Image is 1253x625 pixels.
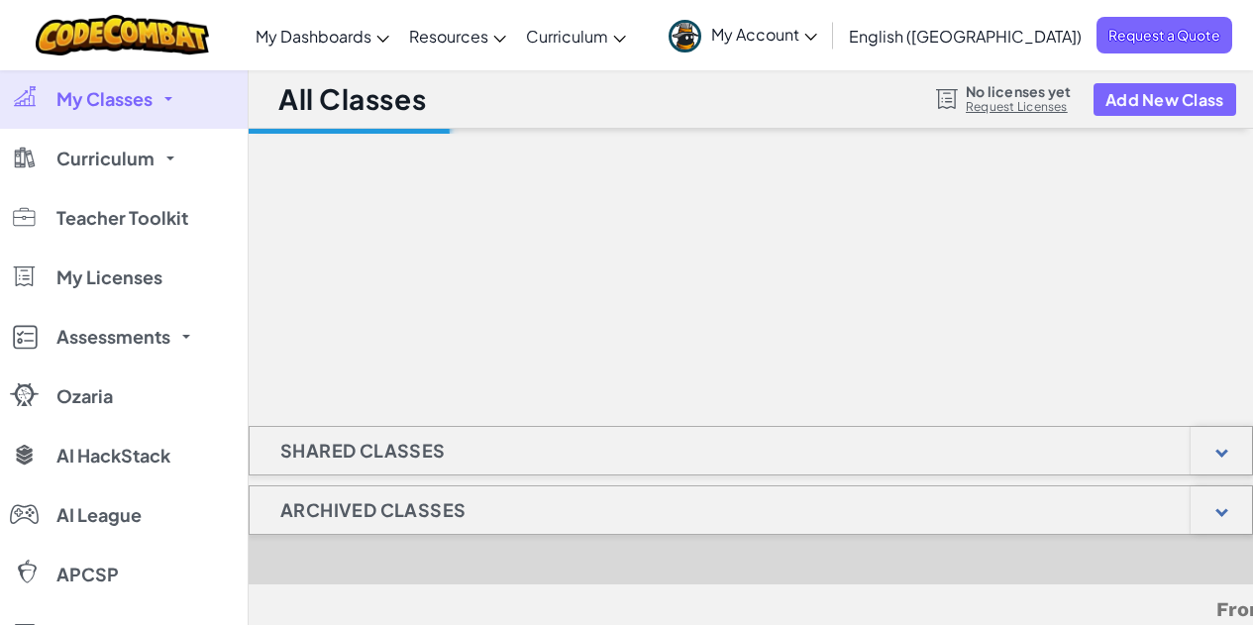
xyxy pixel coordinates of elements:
a: My Dashboards [246,9,399,62]
span: AI League [56,506,142,524]
a: Request Licenses [966,99,1071,115]
img: CodeCombat logo [36,15,209,55]
a: My Account [659,4,827,66]
span: My Account [711,24,817,45]
span: My Dashboards [256,26,371,47]
span: Assessments [56,328,170,346]
span: Curriculum [526,26,608,47]
span: Teacher Toolkit [56,209,188,227]
h1: Archived Classes [250,485,496,535]
span: Resources [409,26,488,47]
a: Resources [399,9,516,62]
img: avatar [669,20,701,52]
span: Curriculum [56,150,155,167]
h1: Shared Classes [250,426,476,475]
span: AI HackStack [56,447,170,465]
a: Request a Quote [1096,17,1232,53]
button: Add New Class [1094,83,1236,116]
span: My Licenses [56,268,162,286]
a: English ([GEOGRAPHIC_DATA]) [839,9,1092,62]
span: English ([GEOGRAPHIC_DATA]) [849,26,1082,47]
a: Curriculum [516,9,636,62]
span: My Classes [56,90,153,108]
h1: All Classes [278,80,426,118]
span: No licenses yet [966,83,1071,99]
span: Ozaria [56,387,113,405]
